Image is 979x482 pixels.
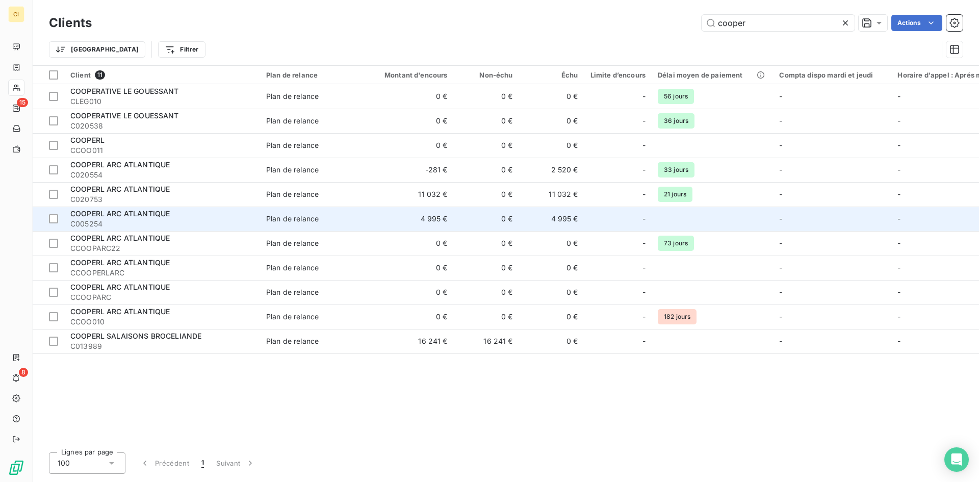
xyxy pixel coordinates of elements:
td: 0 € [366,305,454,329]
td: 0 € [366,84,454,109]
div: Open Intercom Messenger [944,447,969,472]
td: 0 € [366,280,454,305]
td: 16 241 € [366,329,454,353]
span: - [642,91,646,102]
td: 0 € [454,158,519,182]
span: 182 jours [658,309,697,324]
td: -281 € [366,158,454,182]
div: Plan de relance [266,263,319,273]
td: 0 € [454,256,519,280]
button: Actions [891,15,942,31]
span: - [642,287,646,297]
span: C020753 [70,194,254,205]
span: - [897,214,900,223]
span: 33 jours [658,162,694,177]
td: 0 € [454,182,519,207]
span: 100 [58,458,70,468]
span: COOPERATIVE LE GOUESSANT [70,111,179,120]
span: - [897,165,900,174]
div: Plan de relance [266,312,319,322]
span: - [779,165,782,174]
span: - [779,116,782,125]
td: 0 € [366,256,454,280]
span: - [779,141,782,149]
span: 56 jours [658,89,694,104]
span: - [642,263,646,273]
span: COOPERL SALAISONS BROCELIANDE [70,332,201,340]
td: 0 € [519,133,584,158]
span: - [642,140,646,150]
td: 16 241 € [454,329,519,353]
span: 21 jours [658,187,692,202]
button: [GEOGRAPHIC_DATA] [49,41,145,58]
div: Plan de relance [266,116,319,126]
div: Plan de relance [266,336,319,346]
span: - [642,189,646,199]
td: 4 995 € [366,207,454,231]
span: CCOOPERLARC [70,268,254,278]
td: 0 € [454,305,519,329]
td: 0 € [519,256,584,280]
td: 11 032 € [519,182,584,207]
span: CCOOPARC [70,292,254,302]
div: Non-échu [460,71,513,79]
span: CCOO011 [70,145,254,156]
span: - [642,116,646,126]
img: Logo LeanPay [8,460,24,476]
div: Plan de relance [266,238,319,248]
span: C005254 [70,219,254,229]
span: - [642,312,646,322]
span: COOPERL ARC ATLANTIQUE [70,209,170,218]
div: Plan de relance [266,189,319,199]
td: 0 € [454,84,519,109]
span: - [897,190,900,198]
span: 11 [95,70,105,80]
td: 0 € [519,109,584,133]
td: 0 € [454,133,519,158]
span: 8 [19,368,28,377]
td: 0 € [519,280,584,305]
td: 2 520 € [519,158,584,182]
span: - [897,337,900,345]
td: 0 € [454,207,519,231]
div: Plan de relance [266,71,360,79]
div: Plan de relance [266,140,319,150]
button: 1 [195,452,210,474]
td: 0 € [366,133,454,158]
span: C020538 [70,121,254,131]
td: 0 € [454,280,519,305]
span: CCOOPARC22 [70,243,254,253]
td: 11 032 € [366,182,454,207]
button: Suivant [210,452,262,474]
span: - [897,116,900,125]
span: 36 jours [658,113,694,129]
h3: Clients [49,14,92,32]
div: Montant d'encours [372,71,448,79]
span: - [779,263,782,272]
td: 0 € [454,231,519,256]
td: 0 € [366,109,454,133]
div: Plan de relance [266,91,319,102]
span: - [897,92,900,100]
span: - [779,190,782,198]
input: Rechercher [702,15,855,31]
div: Délai moyen de paiement [658,71,767,79]
span: C013989 [70,341,254,351]
div: Plan de relance [266,214,319,224]
span: COOPERL ARC ATLANTIQUE [70,185,170,193]
span: - [779,92,782,100]
td: 4 995 € [519,207,584,231]
span: CLEG010 [70,96,254,107]
span: 73 jours [658,236,694,251]
span: COOPERATIVE LE GOUESSANT [70,87,179,95]
span: - [642,238,646,248]
span: - [642,336,646,346]
span: C020554 [70,170,254,180]
td: 0 € [519,329,584,353]
span: COOPERL ARC ATLANTIQUE [70,258,170,267]
div: Plan de relance [266,287,319,297]
button: Filtrer [158,41,205,58]
span: - [642,214,646,224]
span: - [897,263,900,272]
span: COOPERL ARC ATLANTIQUE [70,307,170,316]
